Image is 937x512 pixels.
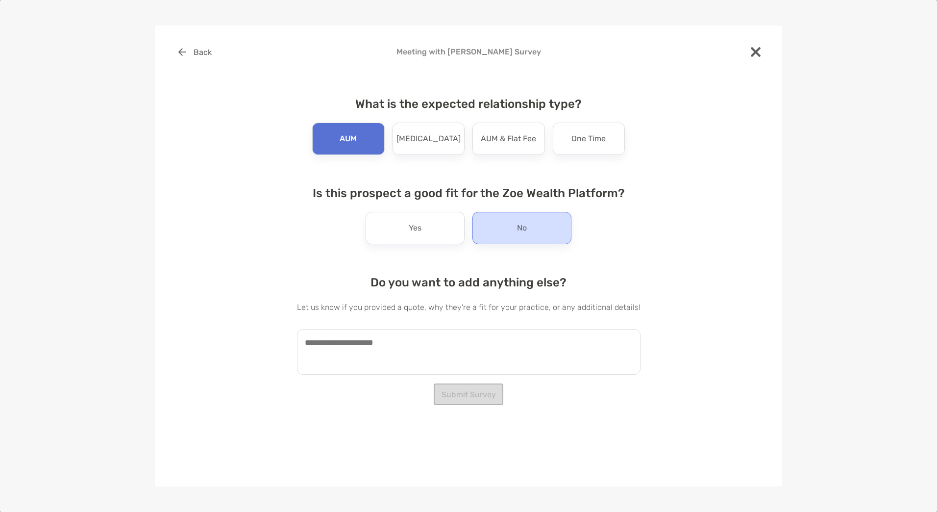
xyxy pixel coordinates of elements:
p: [MEDICAL_DATA] [396,131,461,147]
p: One Time [571,131,606,147]
p: AUM [340,131,357,147]
p: AUM & Flat Fee [481,131,536,147]
p: Let us know if you provided a quote, why they're a fit for your practice, or any additional details! [297,301,641,313]
h4: Meeting with [PERSON_NAME] Survey [171,47,766,56]
h4: Is this prospect a good fit for the Zoe Wealth Platform? [297,186,641,200]
button: Back [171,41,219,63]
p: No [517,220,527,236]
img: close modal [751,47,761,57]
img: button icon [178,48,186,56]
h4: Do you want to add anything else? [297,276,641,289]
h4: What is the expected relationship type? [297,97,641,111]
p: Yes [409,220,421,236]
